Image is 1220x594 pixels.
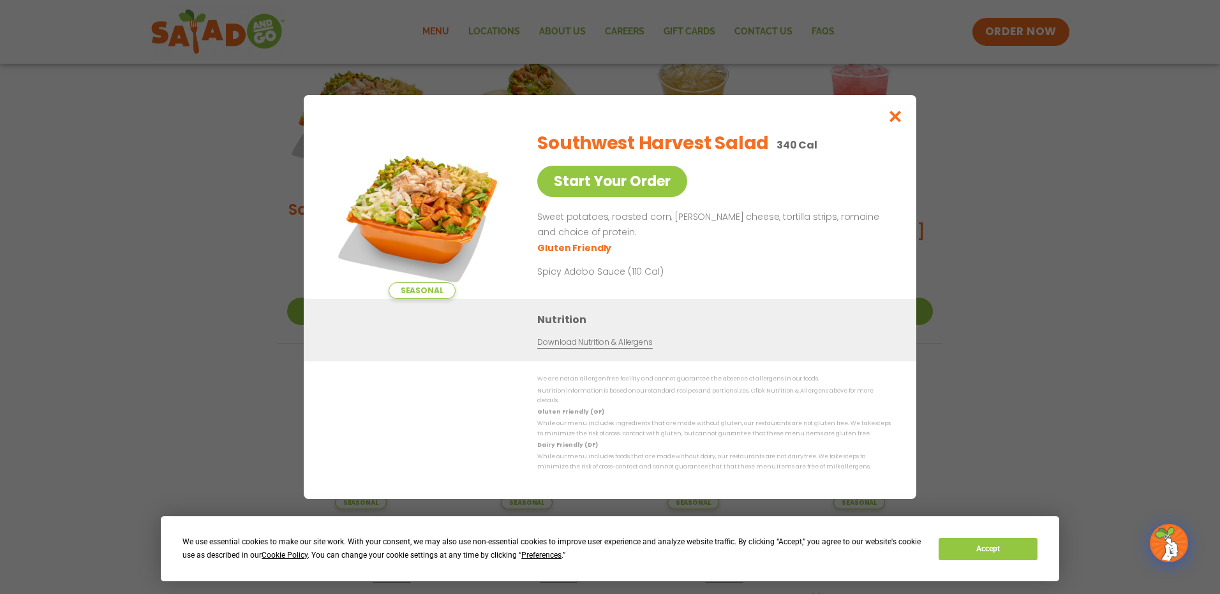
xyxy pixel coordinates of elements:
[537,419,891,438] p: While our menu includes ingredients that are made without gluten, our restaurants are not gluten ...
[182,535,923,562] div: We use essential cookies to make our site work. With your consent, we may also use non-essential ...
[537,337,652,349] a: Download Nutrition & Allergens
[389,282,456,299] span: Seasonal
[537,408,604,416] strong: Gluten Friendly (GF)
[537,374,891,384] p: We are not an allergen free facility and cannot guarantee the absence of allergens in our foods.
[537,130,769,157] h2: Southwest Harvest Salad
[537,441,597,449] strong: Dairy Friendly (DF)
[1151,525,1187,561] img: wpChatIcon
[537,265,773,279] p: Spicy Adobo Sauce (110 Cal)
[939,538,1037,560] button: Accept
[537,452,891,472] p: While our menu includes foods that are made without dairy, our restaurants are not dairy free. We...
[537,312,897,328] h3: Nutrition
[777,137,817,153] p: 340 Cal
[875,95,916,138] button: Close modal
[521,551,562,560] span: Preferences
[161,516,1059,581] div: Cookie Consent Prompt
[262,551,308,560] span: Cookie Policy
[332,120,511,299] img: Featured product photo for Southwest Harvest Salad
[537,386,891,406] p: Nutrition information is based on our standard recipes and portion sizes. Click Nutrition & Aller...
[537,166,687,197] a: Start Your Order
[537,210,886,240] p: Sweet potatoes, roasted corn, [PERSON_NAME] cheese, tortilla strips, romaine and choice of protein.
[537,242,613,255] li: Gluten Friendly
